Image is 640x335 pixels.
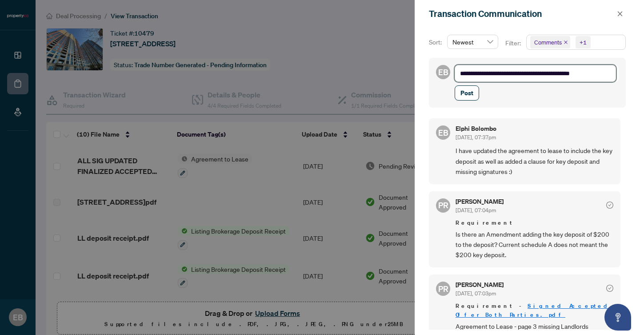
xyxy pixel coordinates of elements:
span: check-circle [606,285,613,292]
span: Requirement - [456,302,613,319]
span: Comments [534,38,562,47]
span: Comments [530,36,570,48]
p: Sort: [429,37,444,47]
h5: [PERSON_NAME] [456,198,504,205]
span: EB [438,66,448,78]
h5: [PERSON_NAME] [456,282,504,288]
div: Transaction Communication [429,7,614,20]
button: Post [455,85,479,101]
span: [DATE], 07:04pm [456,207,496,214]
span: Requirement [456,218,613,227]
span: EB [438,126,448,139]
span: [DATE], 07:37pm [456,134,496,141]
span: I have updated the agreement to lease to include the key deposit as well as added a clause for ke... [456,145,613,177]
p: Filter: [505,38,522,48]
span: Newest [452,35,493,48]
button: Open asap [604,304,631,331]
div: +1 [580,38,587,47]
h5: Elphi Bolombo [456,125,496,132]
span: Is there an Amendment adding the key deposit of $200 to the deposit? Current schedule A does not ... [456,229,613,260]
span: [DATE], 07:03pm [456,290,496,297]
span: close [564,40,568,44]
span: Post [460,86,473,100]
a: Signed Accepted Offer Both Parties.pdf [456,302,610,319]
span: check-circle [606,202,613,209]
span: PR [438,199,448,211]
span: close [617,11,623,17]
span: PR [438,283,448,295]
